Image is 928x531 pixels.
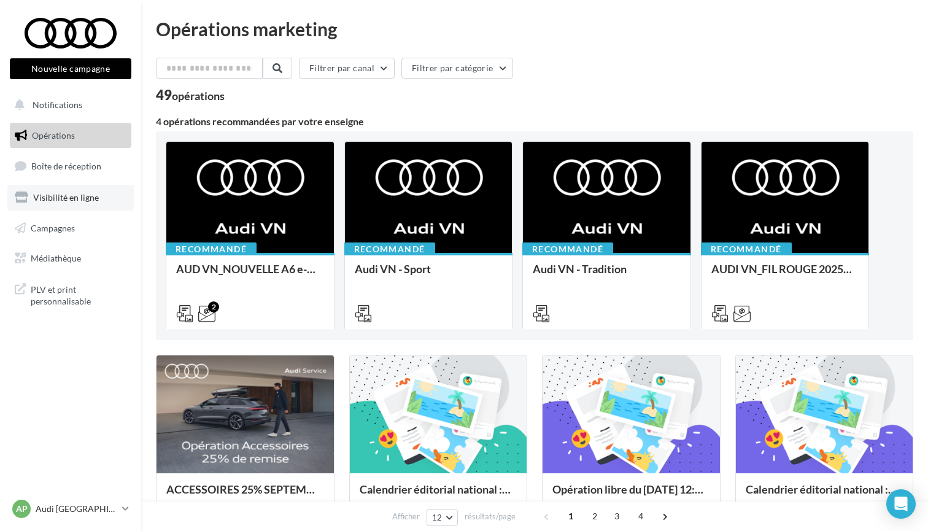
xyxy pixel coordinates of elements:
span: résultats/page [465,511,516,522]
div: ACCESSOIRES 25% SEPTEMBRE - AUDI SERVICE [166,483,324,508]
a: Boîte de réception [7,153,134,179]
a: Opérations [7,123,134,149]
span: 3 [607,506,627,526]
span: Boîte de réception [31,161,101,171]
a: Campagnes [7,215,134,241]
div: opérations [172,90,225,101]
div: AUDI VN_FIL ROUGE 2025 - A1, Q2, Q3, Q5 et Q4 e-tron [711,263,859,287]
button: Filtrer par canal [299,58,395,79]
div: Recommandé [344,242,435,256]
div: AUD VN_NOUVELLE A6 e-tron [176,263,324,287]
button: Notifications [7,92,129,118]
div: Calendrier éditorial national : du 02.09 au 03.09 [360,483,517,508]
a: PLV et print personnalisable [7,276,134,312]
span: 2 [585,506,605,526]
span: Visibilité en ligne [33,192,99,203]
span: PLV et print personnalisable [31,281,126,308]
span: Campagnes [31,222,75,233]
div: Audi VN - Sport [355,263,503,287]
a: AP Audi [GEOGRAPHIC_DATA] 15 [10,497,131,521]
p: Audi [GEOGRAPHIC_DATA] 15 [36,503,117,515]
div: Opérations marketing [156,20,913,38]
span: Médiathèque [31,253,81,263]
button: Filtrer par catégorie [401,58,513,79]
div: Recommandé [522,242,613,256]
div: 4 opérations recommandées par votre enseigne [156,117,913,126]
a: Visibilité en ligne [7,185,134,211]
button: Nouvelle campagne [10,58,131,79]
span: AP [16,503,28,515]
div: Recommandé [166,242,257,256]
span: Notifications [33,99,82,110]
button: 12 [427,509,458,526]
div: 49 [156,88,225,102]
div: Recommandé [701,242,792,256]
span: Afficher [392,511,420,522]
span: 12 [432,513,443,522]
div: Audi VN - Tradition [533,263,681,287]
a: Médiathèque [7,246,134,271]
div: 2 [208,301,219,312]
div: Opération libre du [DATE] 12:06 [552,483,710,508]
span: 1 [561,506,581,526]
span: Opérations [32,130,75,141]
div: Calendrier éditorial national : semaine du 25.08 au 31.08 [746,483,903,508]
div: Open Intercom Messenger [886,489,916,519]
span: 4 [631,506,651,526]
